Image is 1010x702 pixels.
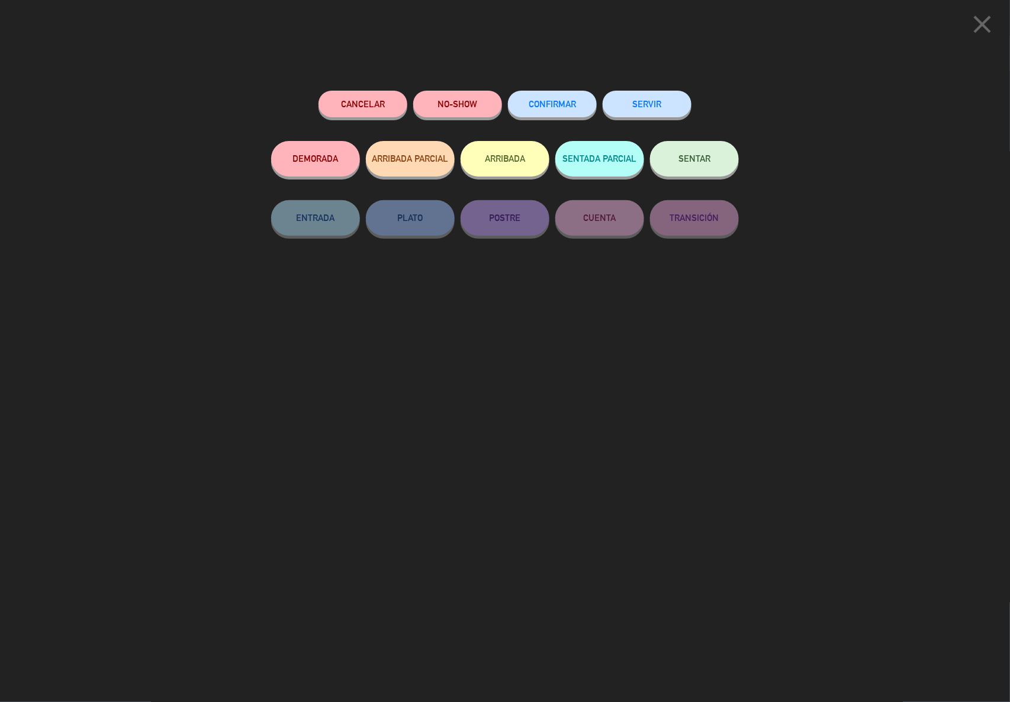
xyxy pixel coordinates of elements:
[555,141,644,177] button: SENTADA PARCIAL
[650,200,739,236] button: TRANSICIÓN
[678,153,710,164] span: SENTAR
[366,141,455,177] button: ARRIBADA PARCIAL
[413,91,502,117] button: NO-SHOW
[508,91,597,117] button: CONFIRMAR
[555,200,644,236] button: CUENTA
[529,99,576,109] span: CONFIRMAR
[319,91,407,117] button: Cancelar
[603,91,691,117] button: SERVIR
[271,141,360,177] button: DEMORADA
[461,141,549,177] button: ARRIBADA
[650,141,739,177] button: SENTAR
[372,153,449,164] span: ARRIBADA PARCIAL
[271,200,360,236] button: ENTRADA
[964,9,1001,44] button: close
[461,200,549,236] button: POSTRE
[366,200,455,236] button: PLATO
[968,9,998,39] i: close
